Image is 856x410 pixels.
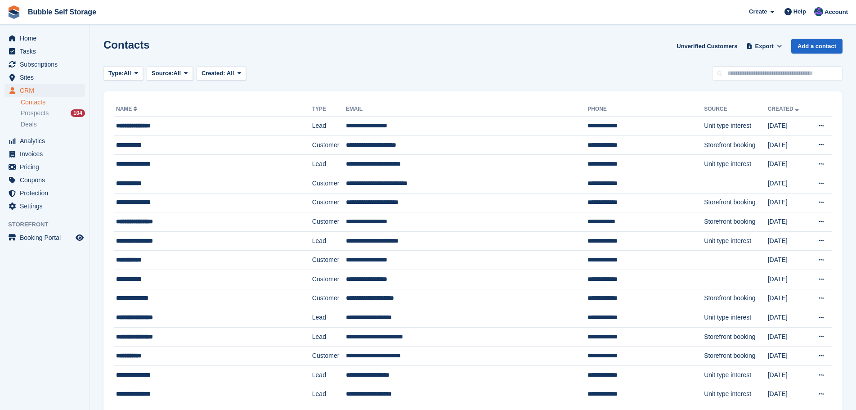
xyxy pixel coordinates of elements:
img: stora-icon-8386f47178a22dfd0bd8f6a31ec36ba5ce8667c1dd55bd0f319d3a0aa187defe.svg [7,5,21,19]
a: Name [116,106,139,112]
td: [DATE] [768,251,808,270]
td: [DATE] [768,174,808,193]
td: Storefront booking [704,135,768,155]
span: Tasks [20,45,74,58]
td: Unit type interest [704,231,768,251]
td: [DATE] [768,270,808,289]
a: menu [4,161,85,173]
a: Add a contact [791,39,843,54]
td: [DATE] [768,327,808,347]
span: Analytics [20,135,74,147]
td: Customer [312,212,346,232]
td: [DATE] [768,308,808,328]
a: menu [4,174,85,186]
th: Phone [587,102,704,117]
div: 104 [71,109,85,117]
td: Customer [312,347,346,366]
td: Unit type interest [704,365,768,385]
a: Created [768,106,801,112]
td: [DATE] [768,193,808,212]
span: Create [749,7,767,16]
td: Storefront booking [704,327,768,347]
span: Subscriptions [20,58,74,71]
span: Protection [20,187,74,199]
a: menu [4,135,85,147]
button: Type: All [103,66,143,81]
span: All [227,70,234,77]
span: Source: [152,69,173,78]
td: Lead [312,231,346,251]
a: Preview store [74,232,85,243]
td: [DATE] [768,231,808,251]
a: Deals [21,120,85,129]
td: Customer [312,251,346,270]
span: Pricing [20,161,74,173]
td: Storefront booking [704,193,768,212]
td: Lead [312,327,346,347]
td: Lead [312,385,346,404]
td: Customer [312,135,346,155]
td: Customer [312,270,346,289]
td: [DATE] [768,212,808,232]
td: Customer [312,193,346,212]
span: Coupons [20,174,74,186]
a: menu [4,231,85,244]
span: Prospects [21,109,49,117]
a: menu [4,71,85,84]
h1: Contacts [103,39,150,51]
td: Storefront booking [704,289,768,308]
td: Unit type interest [704,155,768,174]
td: Unit type interest [704,117,768,136]
td: Unit type interest [704,385,768,404]
a: menu [4,84,85,97]
span: Sites [20,71,74,84]
img: Stuart Jackson [814,7,823,16]
a: menu [4,148,85,160]
td: [DATE] [768,117,808,136]
td: [DATE] [768,155,808,174]
span: Settings [20,200,74,212]
td: Unit type interest [704,308,768,328]
button: Export [744,39,784,54]
td: [DATE] [768,135,808,155]
span: Invoices [20,148,74,160]
a: menu [4,200,85,212]
span: Help [793,7,806,16]
span: Type: [108,69,124,78]
td: Customer [312,289,346,308]
a: menu [4,45,85,58]
td: Storefront booking [704,347,768,366]
a: Bubble Self Storage [24,5,100,19]
a: Unverified Customers [673,39,741,54]
a: menu [4,58,85,71]
span: Created: [202,70,225,77]
th: Source [704,102,768,117]
td: Storefront booking [704,212,768,232]
span: Home [20,32,74,45]
span: Storefront [8,220,90,229]
span: All [124,69,131,78]
span: Export [755,42,774,51]
td: [DATE] [768,347,808,366]
span: Booking Portal [20,231,74,244]
span: Account [825,8,848,17]
span: All [174,69,181,78]
span: CRM [20,84,74,97]
a: menu [4,187,85,199]
a: Contacts [21,98,85,107]
td: Lead [312,117,346,136]
td: Lead [312,365,346,385]
a: menu [4,32,85,45]
span: Deals [21,120,37,129]
td: [DATE] [768,289,808,308]
th: Email [346,102,588,117]
td: [DATE] [768,365,808,385]
td: Customer [312,174,346,193]
td: [DATE] [768,385,808,404]
td: Lead [312,155,346,174]
button: Created: All [197,66,246,81]
th: Type [312,102,346,117]
a: Prospects 104 [21,108,85,118]
td: Lead [312,308,346,328]
button: Source: All [147,66,193,81]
